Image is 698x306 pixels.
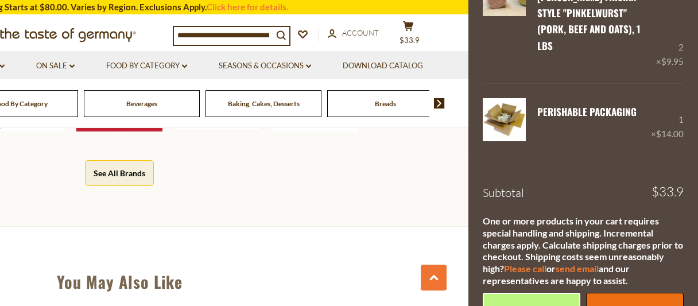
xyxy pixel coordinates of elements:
img: PERISHABLE Packaging [483,98,526,141]
a: Please call [504,263,546,274]
button: See All Brands [85,160,154,186]
span: $33.9 [400,36,420,45]
a: On Sale [36,60,75,72]
span: Subtotal [483,185,524,200]
a: send email [556,263,599,274]
a: PERISHABLE Packaging [537,104,637,119]
a: Food By Category [106,60,187,72]
a: Download Catalog [343,60,423,72]
span: $33.9 [652,185,684,198]
span: Account [342,28,379,37]
a: Seasons & Occasions [219,60,311,72]
button: $33.9 [391,21,425,49]
img: next arrow [434,98,445,109]
a: Baking, Cakes, Desserts [228,99,300,108]
span: $9.95 [661,56,684,67]
span: $14.00 [656,129,684,139]
div: 1 × [651,98,684,141]
a: Breads [375,99,396,108]
div: One or more products in your cart requires special handling and shipping. Incremental charges app... [483,215,684,287]
a: Account [328,27,379,40]
a: Beverages [126,99,157,108]
a: Click here for details. [207,2,288,12]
